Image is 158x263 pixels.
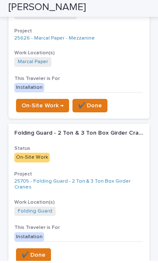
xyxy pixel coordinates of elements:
[14,234,44,244] div: Installation
[14,147,144,154] h3: Status
[14,77,144,84] h3: This Traveler is For
[14,85,44,94] div: Installation
[14,173,144,180] h3: Project
[72,101,107,114] button: ✔️ Done
[14,181,144,193] a: 25705 - Folding Guard - 2 Ton & 3 Ton Box Girder Cranes
[8,3,86,16] h2: [PERSON_NAME]
[14,37,95,43] a: 25626 - Marcal Paper - Mezzanine
[14,201,144,208] h3: Work Location(s)
[21,103,64,113] span: On-Site Work →
[78,103,102,113] span: ✔️ Done
[14,30,144,37] h3: Project
[21,252,46,262] span: ✔️ Done
[14,130,145,139] p: Folding Guard - 2 Ton & 3 Ton Box Girder Cranes
[18,210,52,216] a: Folding Guard
[14,155,50,164] div: On-Site Work
[18,61,48,67] a: Marcal Paper
[14,52,144,58] h3: Work Location(s)
[16,101,69,114] button: On-Site Work →
[14,226,144,233] h3: This Traveler is For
